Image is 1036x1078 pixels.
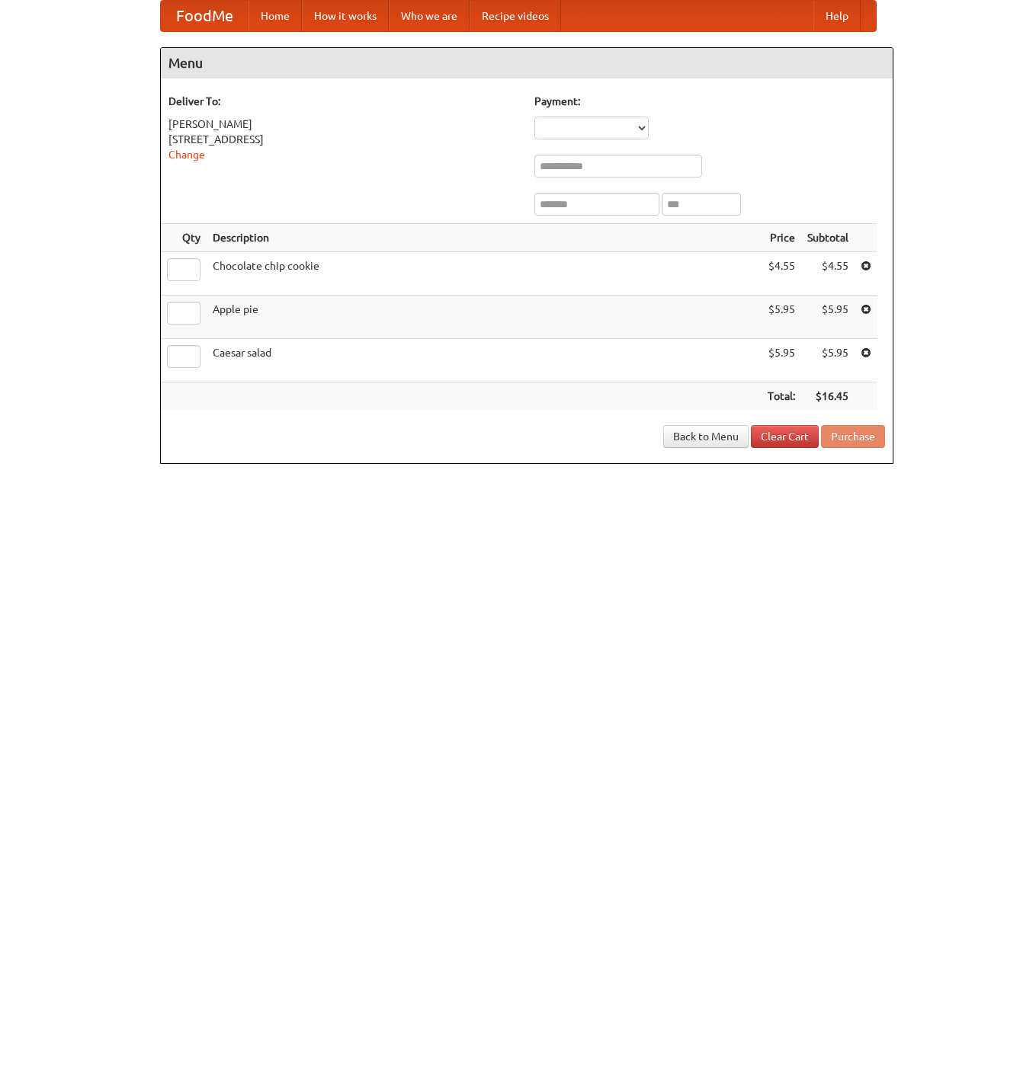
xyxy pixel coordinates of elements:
[168,117,519,132] div: [PERSON_NAME]
[801,224,855,252] th: Subtotal
[762,296,801,339] td: $5.95
[207,296,762,339] td: Apple pie
[168,94,519,109] h5: Deliver To:
[207,224,762,252] th: Description
[801,296,855,339] td: $5.95
[801,339,855,382] td: $5.95
[161,1,249,31] a: FoodMe
[207,339,762,382] td: Caesar salad
[663,425,749,448] a: Back to Menu
[762,252,801,296] td: $4.55
[470,1,561,31] a: Recipe videos
[161,48,893,78] h4: Menu
[249,1,302,31] a: Home
[762,382,801,411] th: Total:
[302,1,389,31] a: How it works
[813,1,861,31] a: Help
[751,425,819,448] a: Clear Cart
[801,252,855,296] td: $4.55
[168,149,205,161] a: Change
[534,94,885,109] h5: Payment:
[207,252,762,296] td: Chocolate chip cookie
[762,224,801,252] th: Price
[161,224,207,252] th: Qty
[389,1,470,31] a: Who we are
[821,425,885,448] button: Purchase
[168,132,519,147] div: [STREET_ADDRESS]
[801,382,855,411] th: $16.45
[762,339,801,382] td: $5.95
